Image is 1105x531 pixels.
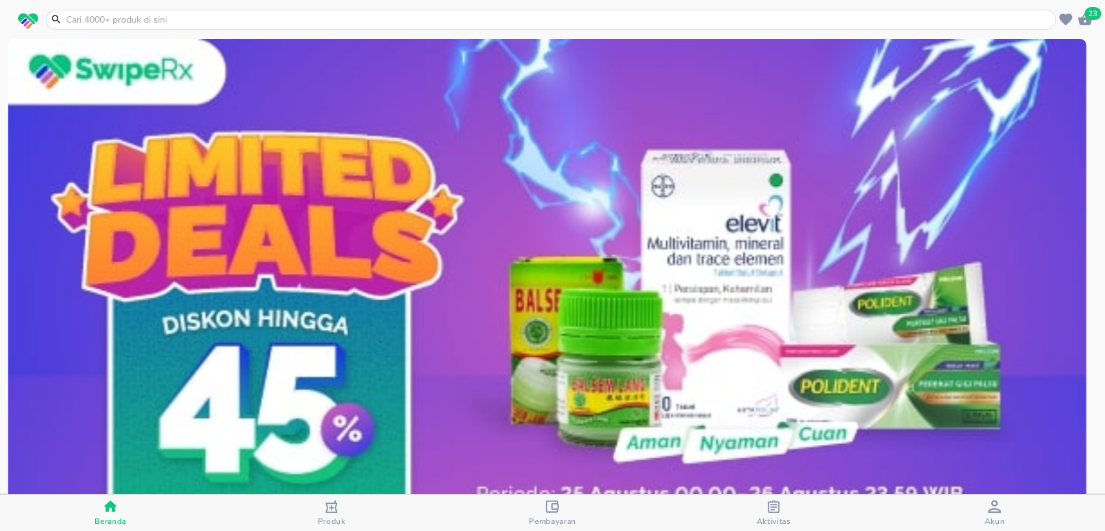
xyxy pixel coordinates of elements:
[318,516,346,526] span: Produk
[18,13,38,30] img: logo_swiperx_s.bd005f3b.svg
[663,495,884,531] button: Aktivitas
[95,516,126,526] span: Beranda
[65,13,1053,27] input: Cari 4000+ produk di sini
[884,495,1105,531] button: Akun
[1084,7,1101,20] span: 23
[756,516,790,526] span: Aktivitas
[221,495,441,531] button: Produk
[529,516,576,526] span: Pembayaran
[1075,10,1095,29] button: 23
[442,495,663,531] button: Pembayaran
[984,516,1005,526] span: Akun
